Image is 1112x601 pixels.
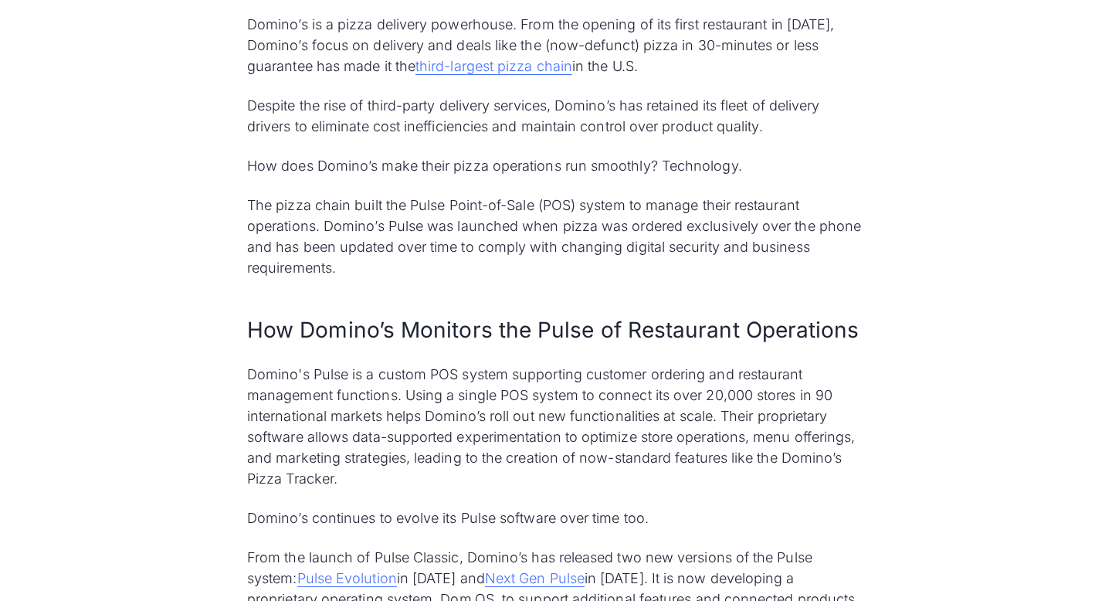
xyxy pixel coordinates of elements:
a: Next Gen Pulse [485,570,585,587]
h2: How Domino’s Monitors the Pulse of Restaurant Operations [247,315,865,345]
p: The pizza chain built the Pulse Point-of-Sale (POS) system to manage their restaurant operations.... [247,195,865,278]
p: Despite the rise of third-party delivery services, Domino’s has retained its fleet of delivery dr... [247,95,865,137]
p: Domino's Pulse is a custom POS system supporting customer ordering and restaurant management func... [247,364,865,489]
a: Pulse Evolution [297,570,397,587]
p: Domino’s continues to evolve its Pulse software over time too. [247,508,865,528]
a: third-largest pizza chain [415,58,572,75]
p: How does Domino’s make their pizza operations run smoothly? Technology. [247,155,865,176]
p: Domino’s is a pizza delivery powerhouse. From the opening of its first restaurant in [DATE], Domi... [247,14,865,76]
